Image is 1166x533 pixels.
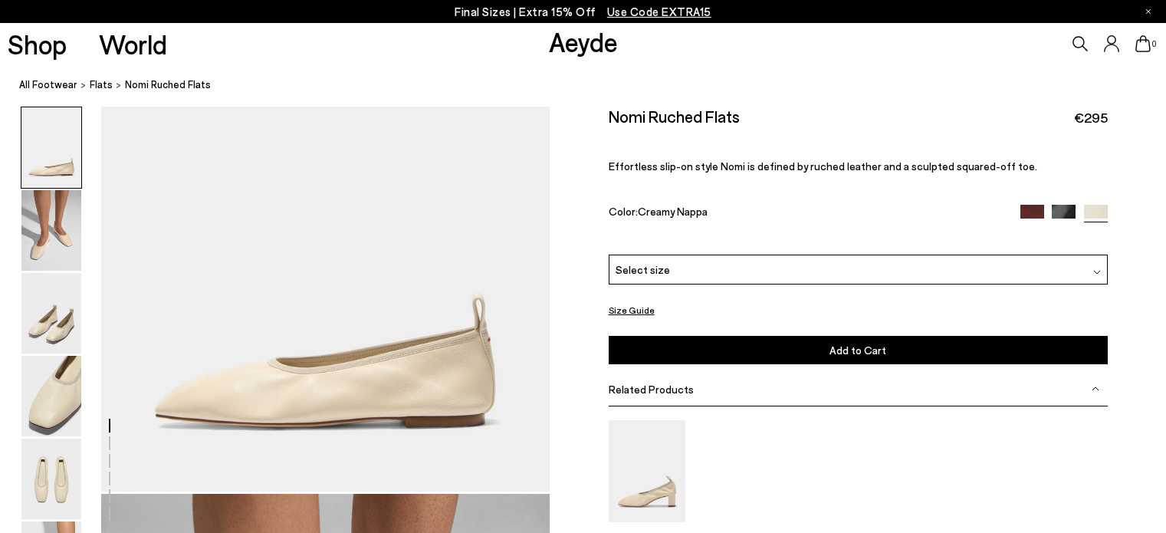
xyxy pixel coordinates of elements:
[90,77,113,93] a: Flats
[638,205,708,218] span: Creamy Nappa
[21,356,81,436] img: Nomi Ruched Flats - Image 4
[455,2,711,21] p: Final Sizes | Extra 15% Off
[21,273,81,354] img: Nomi Ruched Flats - Image 3
[549,25,618,58] a: Aeyde
[829,344,886,357] span: Add to Cart
[19,64,1166,107] nav: breadcrumb
[1092,385,1099,393] img: svg%3E
[125,77,211,93] span: Nomi Ruched Flats
[609,336,1108,364] button: Add to Cart
[99,31,167,58] a: World
[609,383,694,396] span: Related Products
[607,5,711,18] span: Navigate to /collections/ss25-final-sizes
[609,160,1108,173] p: Effortless slip-on style Nomi is defined by ruched leather and a sculpted squared-off toe.
[21,439,81,519] img: Nomi Ruched Flats - Image 5
[609,205,1005,222] div: Color:
[19,77,77,93] a: All Footwear
[616,262,670,278] span: Select size
[1074,108,1108,127] span: €295
[609,107,740,126] h2: Nomi Ruched Flats
[609,420,685,522] img: Narissa Ruched Pumps
[1093,268,1101,276] img: svg%3E
[1151,40,1158,48] span: 0
[90,78,113,90] span: Flats
[8,31,67,58] a: Shop
[1135,35,1151,52] a: 0
[21,190,81,271] img: Nomi Ruched Flats - Image 2
[21,107,81,188] img: Nomi Ruched Flats - Image 1
[609,301,655,320] button: Size Guide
